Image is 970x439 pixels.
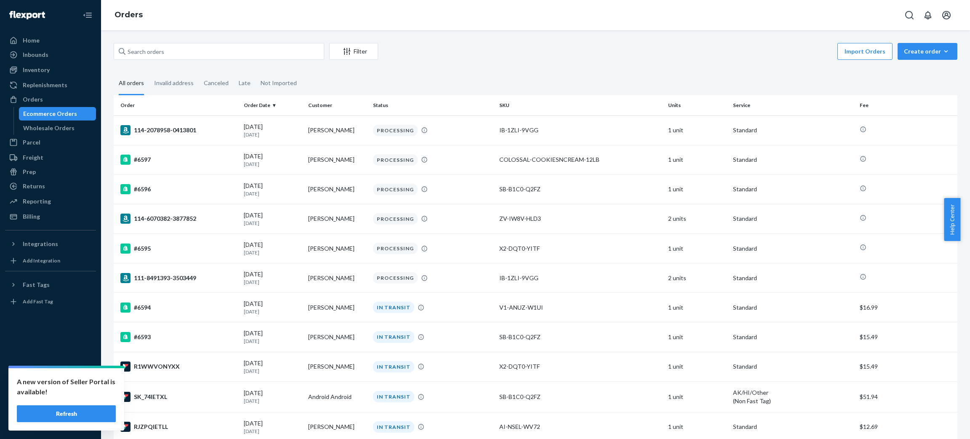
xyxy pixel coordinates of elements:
[244,152,302,168] div: [DATE]
[5,165,96,179] a: Prep
[305,381,370,412] td: Android Android
[261,72,297,94] div: Not Imported
[373,331,414,343] div: IN TRANSIT
[665,145,730,174] td: 1 unit
[244,190,302,197] p: [DATE]
[23,281,50,289] div: Fast Tags
[244,337,302,345] p: [DATE]
[244,270,302,286] div: [DATE]
[5,401,96,415] a: Help Center
[938,7,955,24] button: Open account menu
[120,361,237,372] div: R1WWVONYXX
[330,47,378,56] div: Filter
[244,367,302,375] p: [DATE]
[23,110,77,118] div: Ecommerce Orders
[665,263,730,293] td: 2 units
[373,213,418,225] div: PROCESSING
[154,72,194,94] div: Invalid address
[79,7,96,24] button: Close Navigation
[240,95,305,115] th: Order Date
[733,423,853,431] p: Standard
[856,352,957,381] td: $15.49
[5,48,96,62] a: Inbounds
[244,278,302,286] p: [DATE]
[499,333,661,341] div: SB-B1C0-Q2FZ
[244,419,302,435] div: [DATE]
[499,214,661,223] div: ZV-IW8V-HLD3
[23,240,58,248] div: Integrations
[373,243,418,254] div: PROCESSING
[5,254,96,268] a: Add Integration
[305,263,370,293] td: [PERSON_NAME]
[5,78,96,92] a: Replenishments
[5,295,96,308] a: Add Fast Tag
[108,3,149,27] ol: breadcrumbs
[373,272,418,284] div: PROCESSING
[244,397,302,404] p: [DATE]
[120,392,237,402] div: SK_74IETXL
[244,211,302,227] div: [DATE]
[373,361,414,372] div: IN TRANSIT
[733,333,853,341] p: Standard
[120,214,237,224] div: 114-6070382-3877852
[23,182,45,190] div: Returns
[733,303,853,312] p: Standard
[665,293,730,322] td: 1 unit
[120,184,237,194] div: #6596
[5,34,96,47] a: Home
[898,43,957,60] button: Create order
[119,72,144,95] div: All orders
[733,155,853,164] p: Standard
[373,302,414,313] div: IN TRANSIT
[370,95,496,115] th: Status
[5,63,96,77] a: Inventory
[665,322,730,352] td: 1 unit
[733,397,853,405] div: (Non Fast Tag)
[305,115,370,145] td: [PERSON_NAME]
[305,234,370,263] td: [PERSON_NAME]
[919,7,936,24] button: Open notifications
[23,66,50,74] div: Inventory
[499,185,661,193] div: SB-B1C0-Q2FZ
[23,36,40,45] div: Home
[23,168,36,176] div: Prep
[499,126,661,134] div: IB-1ZLI-9VGG
[244,131,302,138] p: [DATE]
[115,10,143,19] a: Orders
[901,7,918,24] button: Open Search Box
[733,185,853,193] p: Standard
[733,274,853,282] p: Standard
[244,182,302,197] div: [DATE]
[120,244,237,254] div: #6595
[665,381,730,412] td: 1 unit
[5,210,96,223] a: Billing
[23,298,53,305] div: Add Fast Tag
[5,278,96,292] button: Fast Tags
[730,95,856,115] th: Service
[5,179,96,193] a: Returns
[499,274,661,282] div: IB-1ZLI-9VGG
[23,81,67,89] div: Replenishments
[244,428,302,435] p: [DATE]
[856,95,957,115] th: Fee
[856,381,957,412] td: $51.94
[120,302,237,313] div: #6594
[733,214,853,223] p: Standard
[244,308,302,315] p: [DATE]
[305,352,370,381] td: [PERSON_NAME]
[17,377,116,397] p: A new version of Seller Portal is available!
[244,300,302,315] div: [DATE]
[5,237,96,251] button: Integrations
[19,107,96,120] a: Ecommerce Orders
[9,11,45,19] img: Flexport logo
[305,145,370,174] td: [PERSON_NAME]
[23,212,40,221] div: Billing
[329,43,378,60] button: Filter
[5,151,96,164] a: Freight
[665,95,730,115] th: Units
[114,43,324,60] input: Search orders
[944,198,960,241] button: Help Center
[305,293,370,322] td: [PERSON_NAME]
[665,204,730,233] td: 2 units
